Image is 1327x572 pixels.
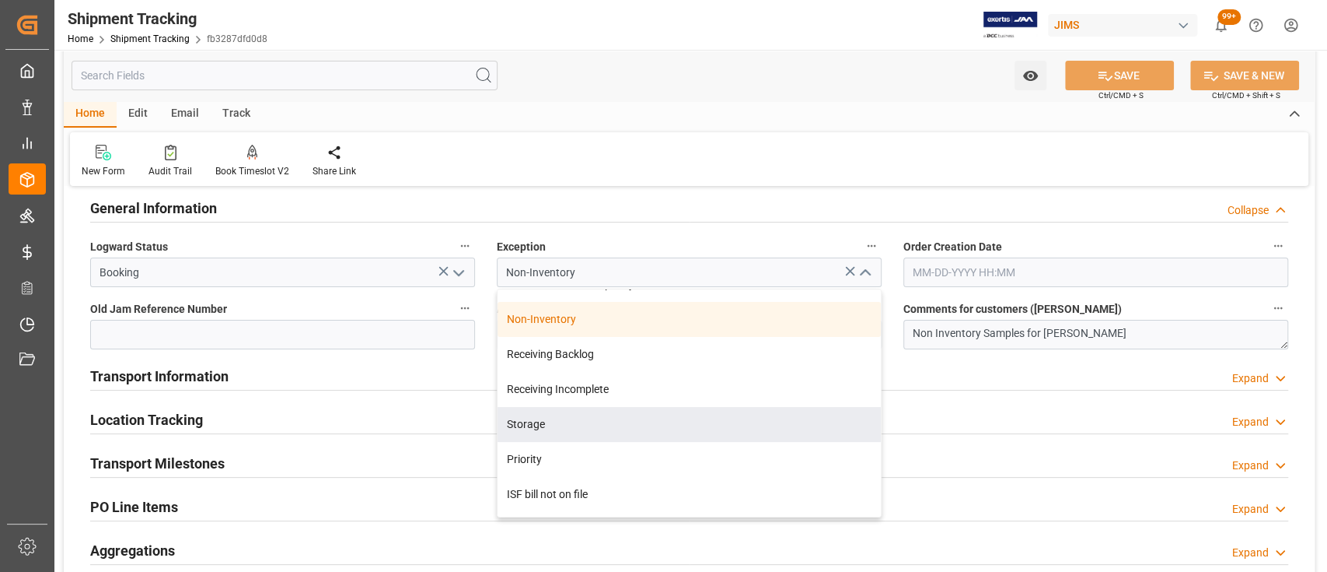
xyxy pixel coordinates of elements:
div: New Form [82,164,125,178]
div: Storage [498,407,881,442]
textarea: Non Inventory Samples for [PERSON_NAME] [903,320,1288,349]
span: Exception [497,239,546,255]
div: Expand [1232,370,1269,387]
button: JIMS [1048,10,1203,40]
input: Type to search/select [90,258,475,287]
div: Custom Documents required [498,512,881,547]
h2: Location Tracking [90,409,203,430]
div: Non-Inventory [498,302,881,337]
button: Comments for customers ([PERSON_NAME]) [1268,298,1288,318]
button: SAVE & NEW [1190,61,1299,90]
span: 99+ [1217,9,1241,25]
button: Logward Status [455,236,475,256]
div: Expand [1232,458,1269,474]
img: Exertis%20JAM%20-%20Email%20Logo.jpg_1722504956.jpg [983,12,1037,39]
button: SAVE [1065,61,1174,90]
h2: General Information [90,198,217,219]
a: Home [68,33,93,44]
div: Expand [1232,545,1269,561]
a: Shipment Tracking [110,33,190,44]
button: Order Creation Date [1268,236,1288,256]
input: Search Fields [72,61,498,90]
button: Old Jam Reference Number [455,298,475,318]
h2: Transport Milestones [90,453,225,474]
button: close menu [852,261,875,285]
span: Logward Status [90,239,168,255]
button: open menu [445,261,469,285]
span: Order Creation Date [903,239,1002,255]
div: Audit Trail [148,164,192,178]
div: ISF bill not on file [498,477,881,512]
div: Expand [1232,414,1269,430]
button: show 100 new notifications [1203,8,1238,43]
div: Track [211,101,262,128]
div: Home [64,101,117,128]
input: Type to search/select [497,258,882,287]
input: MM-DD-YYYY HH:MM [903,258,1288,287]
div: Collapse [1227,202,1269,219]
span: Old Jam Reference Number [90,301,227,318]
h2: Transport Information [90,366,229,387]
h2: Aggregations [90,540,175,561]
span: Ctrl/CMD + S [1098,89,1144,101]
div: Share Link [313,164,356,178]
span: Comments for customers ([PERSON_NAME]) [903,301,1122,318]
div: Receiving Backlog [498,337,881,372]
div: Email [159,101,211,128]
button: Help Center [1238,8,1273,43]
button: Exception [861,236,882,256]
div: Priority [498,442,881,477]
h2: PO Line Items [90,497,178,518]
div: Book Timeslot V2 [215,164,289,178]
div: JIMS [1048,14,1197,37]
div: Shipment Tracking [68,7,267,30]
div: Edit [117,101,159,128]
button: open menu [1014,61,1046,90]
div: Expand [1232,501,1269,518]
span: Ctrl/CMD + Shift + S [1212,89,1280,101]
div: Receiving Incomplete [498,372,881,407]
